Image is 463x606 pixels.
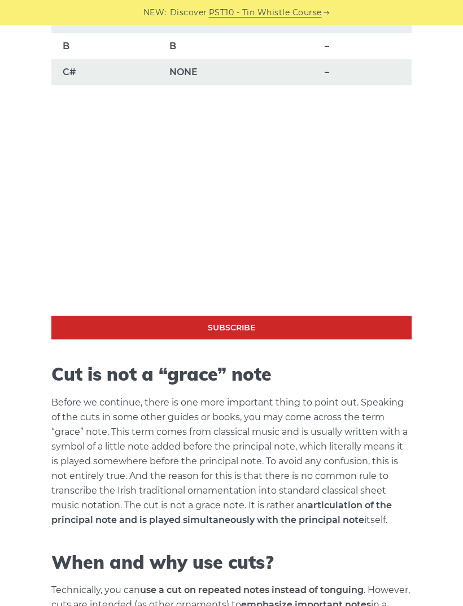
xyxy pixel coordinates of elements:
[313,33,412,59] td: –
[51,551,412,573] h2: When and why use cuts?
[143,6,167,19] span: NEW:
[51,59,158,85] td: C#
[51,363,412,385] h2: Cut is not a “grace” note
[51,395,412,527] p: Before we continue, there is one more important thing to point out. Speaking of the cuts in some ...
[51,114,412,316] iframe: Cuts Ornamentation - Irish Tin Whistle Tutorial
[51,316,412,340] a: Subscribe
[51,500,392,525] strong: articulation of the principal note and is played simultaneously with the principal note
[51,33,158,59] td: B
[170,6,207,19] span: Discover
[158,59,313,85] td: NONE
[209,6,322,19] a: PST10 - Tin Whistle Course
[140,585,364,595] strong: use a cut on repeated notes instead of tonguing
[158,33,313,59] td: B
[313,59,412,85] td: –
